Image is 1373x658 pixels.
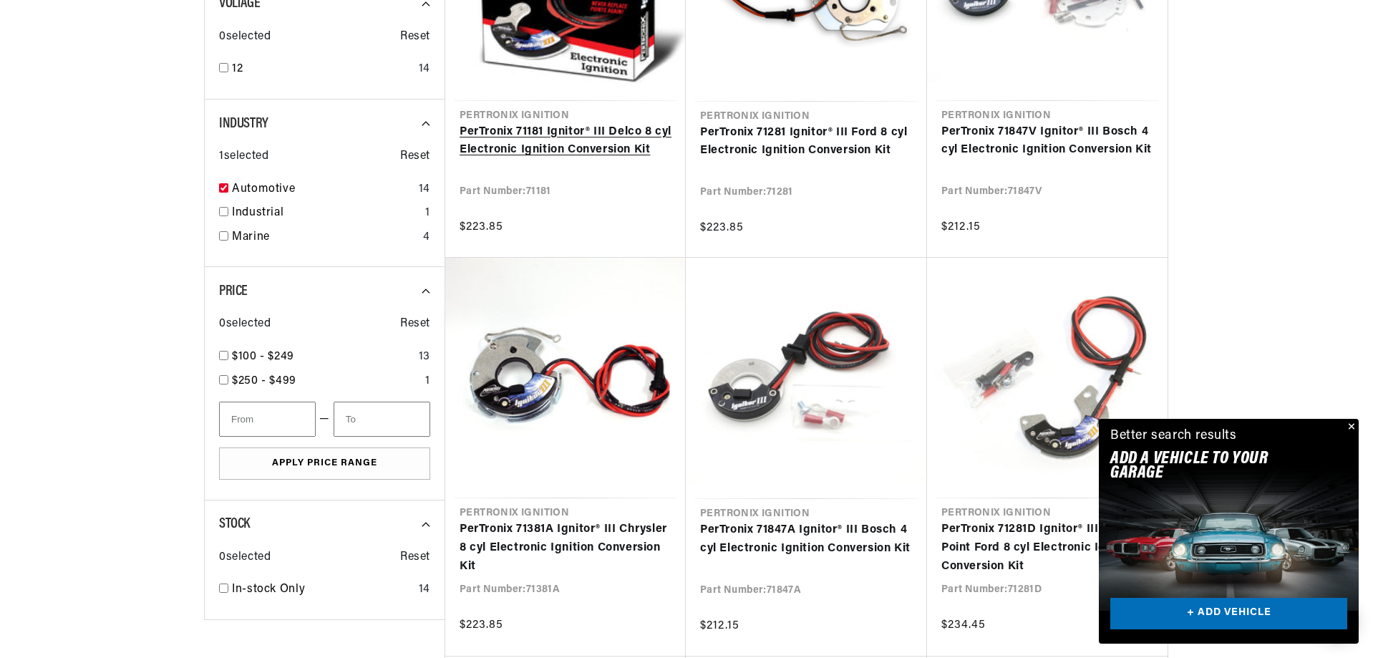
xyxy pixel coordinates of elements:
[232,581,413,599] a: In-stock Only
[941,123,1153,160] a: PerTronix 71847V Ignitor® III Bosch 4 cyl Electronic Ignition Conversion Kit
[219,147,268,166] span: 1 selected
[219,284,248,299] span: Price
[941,521,1153,576] a: PerTronix 71281D Ignitor® III Dual Point Ford 8 cyl Electronic Ignition Conversion Kit
[1342,419,1359,436] button: Close
[419,180,430,199] div: 14
[400,147,430,166] span: Reset
[460,521,671,576] a: PerTronix 71381A Ignitor® III Chrysler 8 cyl Electronic Ignition Conversion Kit
[425,204,430,223] div: 1
[700,521,913,558] a: PerTronix 71847A Ignitor® III Bosch 4 cyl Electronic Ignition Conversion Kit
[232,60,413,79] a: 12
[419,348,430,367] div: 13
[423,228,430,247] div: 4
[232,204,419,223] a: Industrial
[232,351,294,362] span: $100 - $249
[219,28,271,47] span: 0 selected
[425,372,430,391] div: 1
[1110,426,1237,447] div: Better search results
[1110,452,1311,481] h2: Add A VEHICLE to your garage
[219,548,271,567] span: 0 selected
[219,402,316,437] input: From
[460,123,671,160] a: PerTronix 71181 Ignitor® III Delco 8 cyl Electronic Ignition Conversion Kit
[232,375,296,387] span: $250 - $499
[219,447,430,480] button: Apply Price Range
[400,28,430,47] span: Reset
[232,228,417,247] a: Marine
[319,410,330,429] span: —
[219,315,271,334] span: 0 selected
[1110,598,1347,630] a: + ADD VEHICLE
[419,581,430,599] div: 14
[700,124,913,160] a: PerTronix 71281 Ignitor® III Ford 8 cyl Electronic Ignition Conversion Kit
[400,315,430,334] span: Reset
[419,60,430,79] div: 14
[334,402,430,437] input: To
[232,180,413,199] a: Automotive
[400,548,430,567] span: Reset
[219,117,268,131] span: Industry
[219,517,250,531] span: Stock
